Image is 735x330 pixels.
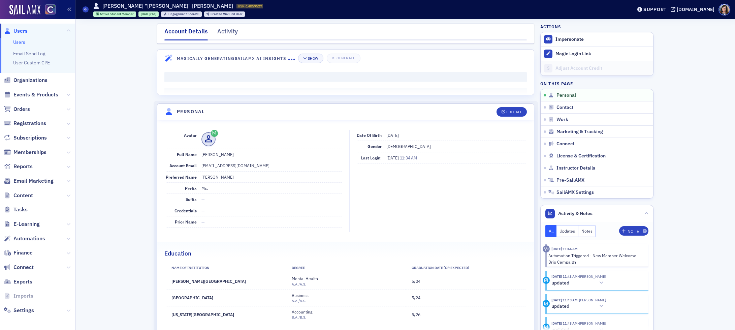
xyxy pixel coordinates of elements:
[551,303,569,309] h5: updated
[13,91,58,98] span: Events & Products
[412,312,420,317] span: 5/26
[13,278,32,286] span: Exports
[556,92,576,98] span: Personal
[13,192,33,199] span: Content
[497,107,527,117] button: Edit All
[168,12,200,16] div: 0
[201,208,205,213] span: —
[556,177,584,183] span: Pre-SailAMX
[138,11,159,17] div: 2025-09-29 00:00:00
[286,263,406,273] th: Degree
[4,106,30,113] a: Orders
[327,54,360,63] button: Regenerate
[13,106,30,113] span: Orders
[166,290,286,306] td: [GEOGRAPHIC_DATA]
[161,11,202,17] div: Engagement Score: 0
[292,298,306,303] span: A.A./A.S.
[174,208,197,213] span: Credentials
[9,5,40,16] a: SailAMX
[551,246,578,251] time: 9/29/2025 11:44 AM
[164,27,208,40] div: Account Details
[4,249,33,257] a: Finance
[643,6,667,12] div: Support
[13,163,33,170] span: Reports
[555,36,584,42] button: Impersonate
[93,11,136,17] div: Active: Active: Student Member
[211,12,229,16] span: Created Via :
[551,280,569,286] h5: updated
[201,197,205,202] span: —
[556,117,568,123] span: Work
[141,12,156,16] div: (1d)
[718,4,730,16] span: Profile
[543,245,550,252] div: Activity
[201,183,342,193] dd: Ms.
[4,192,33,199] a: Content
[177,55,288,61] h4: Magically Generating SailAMX AI Insights
[541,61,653,76] a: Adjust Account Credit
[110,12,134,16] span: Student Member
[4,307,34,314] a: Settings
[628,230,639,233] div: Note
[13,249,33,257] span: Finance
[177,108,204,115] h4: Personal
[292,282,306,287] span: A.A./A.S.
[556,153,606,159] span: License & Certification
[4,27,28,35] a: Users
[556,141,574,147] span: Connect
[548,252,644,265] div: Automation Triggered - New Member Welcome Drip Campaign
[13,235,45,242] span: Automations
[13,60,50,66] a: User Custom CPE
[96,12,134,16] a: Active Student Member
[102,2,233,10] h1: [PERSON_NAME] "[PERSON_NAME]" [PERSON_NAME]
[286,273,406,290] td: Mental Health
[4,235,45,242] a: Automations
[308,57,318,60] div: Show
[677,6,714,12] div: [DOMAIN_NAME]
[175,219,197,224] span: Prior Name
[555,65,650,71] div: Adjust Account Credit
[13,220,40,228] span: E-Learning
[186,197,197,202] span: Suffix
[556,165,595,171] span: Instructor Details
[556,225,578,237] button: Updates
[551,274,578,279] time: 9/29/2025 11:43 AM
[386,141,526,152] dd: [DEMOGRAPHIC_DATA]
[4,264,34,271] a: Connect
[166,263,286,273] th: Name of Institution
[13,206,28,213] span: Tasks
[4,91,58,98] a: Events & Products
[551,321,578,326] time: 9/29/2025 11:43 AM
[292,315,306,320] span: B.A./B.S.
[169,163,197,168] span: Account Email
[556,189,594,196] span: SailAMX Settings
[386,132,399,138] span: [DATE]
[400,155,417,160] span: 11:34 AM
[578,321,606,326] span: Kristi Aguon
[4,134,47,142] a: Subscriptions
[166,273,286,290] td: [PERSON_NAME][GEOGRAPHIC_DATA]
[13,292,33,300] span: Imports
[406,263,525,273] th: Graduation Date (Or Expected)
[238,4,262,8] span: USR-14059527
[578,298,606,302] span: Kristi Aguon
[13,149,46,156] span: Memberships
[168,12,198,16] span: Engagement Score :
[40,4,56,16] a: View Homepage
[506,110,522,114] div: Edit All
[201,219,205,224] span: —
[141,12,150,16] span: [DATE]
[4,120,46,127] a: Registrations
[386,155,400,160] span: [DATE]
[13,307,34,314] span: Settings
[367,144,382,149] span: Gender
[45,4,56,15] img: SailAMX
[13,27,28,35] span: Users
[357,132,382,138] span: Date of Birth
[4,292,33,300] a: Imports
[412,278,420,284] span: 5/04
[201,149,342,160] dd: [PERSON_NAME]
[13,134,47,142] span: Subscriptions
[555,51,650,57] div: Magic Login Link
[551,303,606,310] button: updated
